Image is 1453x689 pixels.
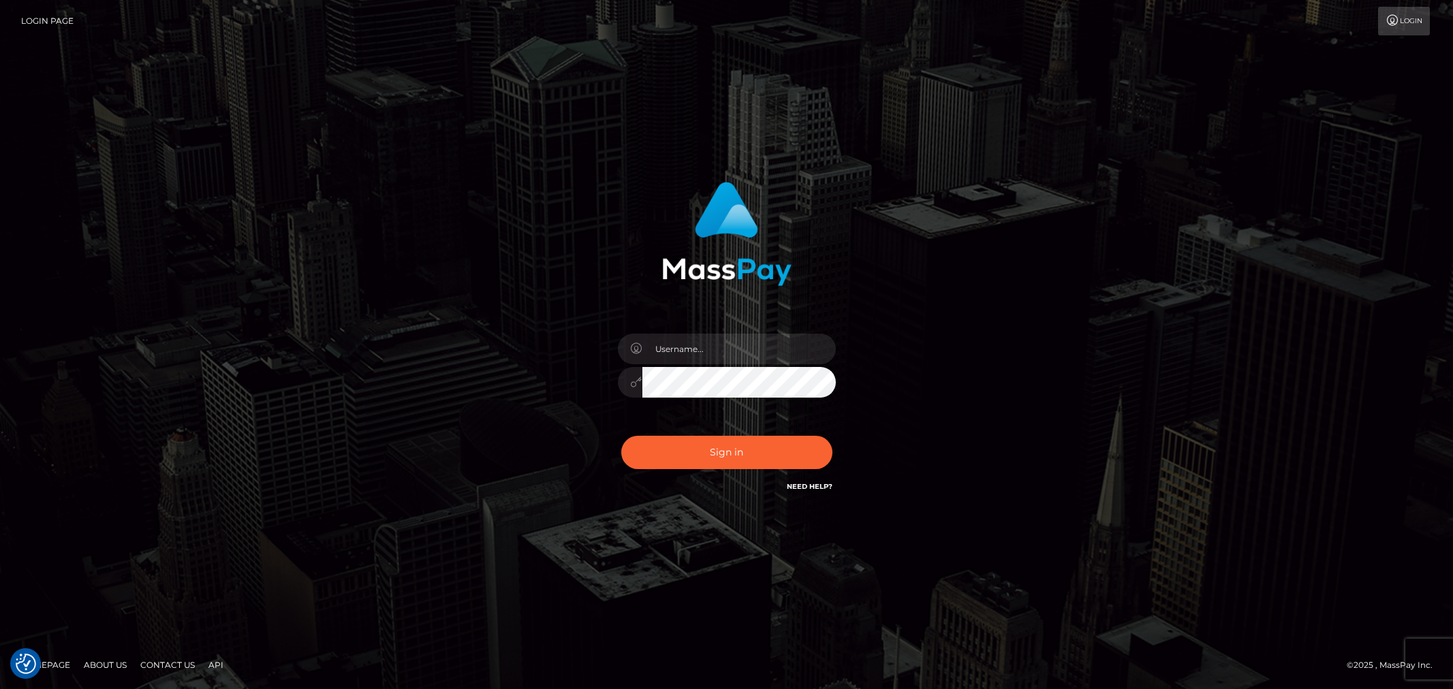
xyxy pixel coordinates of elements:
a: Contact Us [135,654,200,675]
a: Homepage [15,654,76,675]
a: About Us [78,654,132,675]
a: Login Page [21,7,74,35]
button: Sign in [621,436,832,469]
div: © 2025 , MassPay Inc. [1347,658,1443,673]
input: Username... [642,334,836,364]
img: MassPay Login [662,182,792,286]
button: Consent Preferences [16,654,36,674]
a: Need Help? [787,482,832,491]
a: API [203,654,229,675]
img: Revisit consent button [16,654,36,674]
a: Login [1378,7,1430,35]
